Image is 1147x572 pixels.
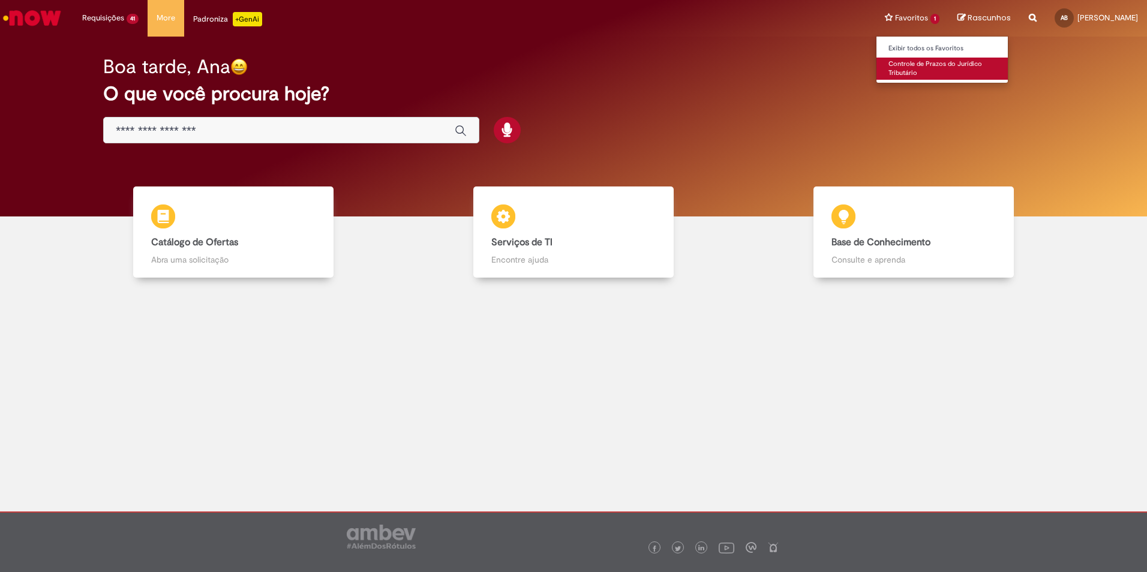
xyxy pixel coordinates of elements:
[491,236,553,248] b: Serviços de TI
[876,36,1008,83] ul: Favoritos
[698,545,704,552] img: logo_footer_linkedin.png
[651,546,657,552] img: logo_footer_facebook.png
[63,186,403,278] a: Catálogo de Ofertas Abra uma solicitação
[1077,13,1138,23] span: [PERSON_NAME]
[1,6,63,30] img: ServiceNow
[127,14,139,24] span: 41
[403,186,743,278] a: Serviços de TI Encontre ajuda
[151,236,238,248] b: Catálogo de Ofertas
[876,58,1008,80] a: Controle de Prazos do Jurídico Tributário
[233,12,262,26] p: +GenAi
[103,83,1044,104] h2: O que você procura hoje?
[930,14,939,24] span: 1
[744,186,1084,278] a: Base de Conhecimento Consulte e aprenda
[831,254,996,266] p: Consulte e aprenda
[768,542,779,553] img: logo_footer_naosei.png
[491,254,656,266] p: Encontre ajuda
[82,12,124,24] span: Requisições
[957,13,1011,24] a: Rascunhos
[719,540,734,555] img: logo_footer_youtube.png
[746,542,756,553] img: logo_footer_workplace.png
[675,546,681,552] img: logo_footer_twitter.png
[1061,14,1068,22] span: AB
[968,12,1011,23] span: Rascunhos
[347,525,416,549] img: logo_footer_ambev_rotulo_gray.png
[895,12,928,24] span: Favoritos
[230,58,248,76] img: happy-face.png
[876,42,1008,55] a: Exibir todos os Favoritos
[831,236,930,248] b: Base de Conhecimento
[193,12,262,26] div: Padroniza
[103,56,230,77] h2: Boa tarde, Ana
[151,254,316,266] p: Abra uma solicitação
[157,12,175,24] span: More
